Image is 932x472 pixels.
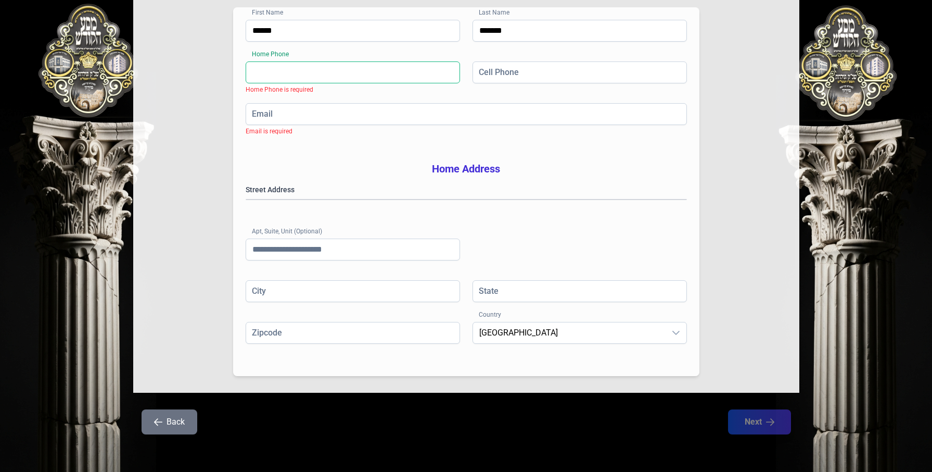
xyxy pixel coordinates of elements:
[246,162,687,176] h3: Home Address
[728,409,791,434] button: Next
[246,86,313,93] span: Home Phone is required
[666,322,686,343] div: dropdown trigger
[246,128,292,135] span: Email is required
[142,409,197,434] button: Back
[473,322,666,343] span: United States
[246,184,687,195] label: Street Address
